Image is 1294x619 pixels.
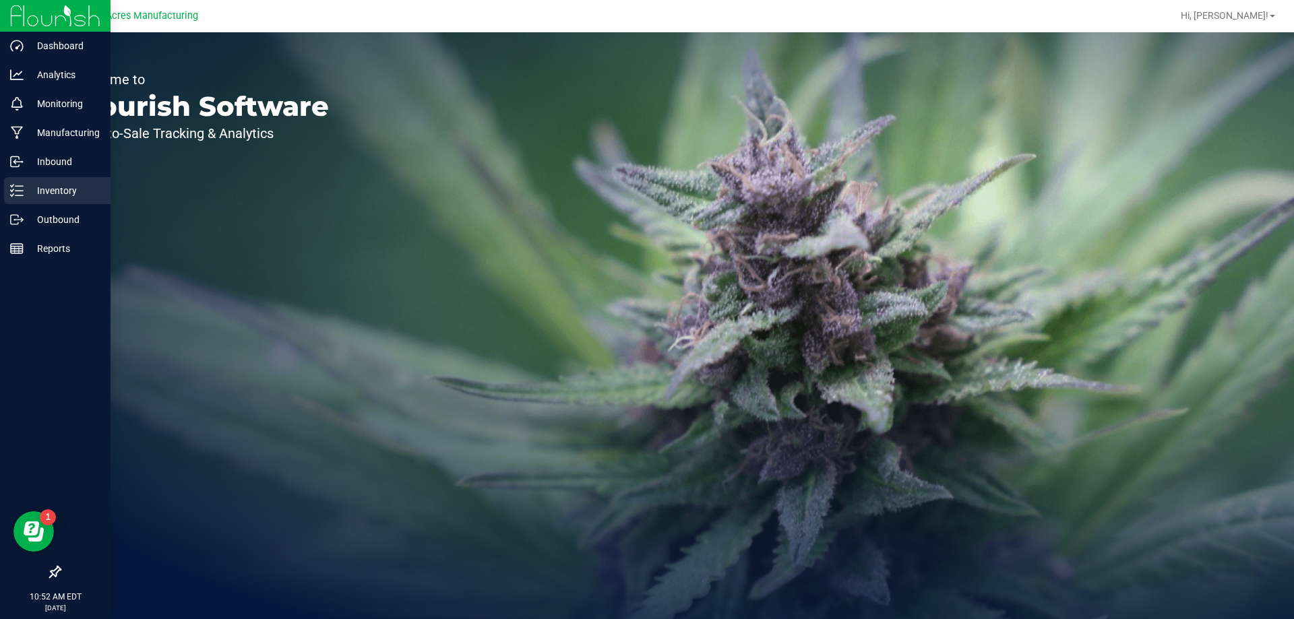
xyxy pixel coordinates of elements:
[24,67,104,83] p: Analytics
[24,240,104,257] p: Reports
[10,213,24,226] inline-svg: Outbound
[24,183,104,199] p: Inventory
[73,93,329,120] p: Flourish Software
[6,591,104,603] p: 10:52 AM EDT
[13,511,54,552] iframe: Resource center
[40,509,56,525] iframe: Resource center unread badge
[73,127,329,140] p: Seed-to-Sale Tracking & Analytics
[10,184,24,197] inline-svg: Inventory
[24,125,104,141] p: Manufacturing
[24,38,104,54] p: Dashboard
[24,154,104,170] p: Inbound
[10,155,24,168] inline-svg: Inbound
[10,68,24,82] inline-svg: Analytics
[73,73,329,86] p: Welcome to
[24,96,104,112] p: Monitoring
[10,39,24,53] inline-svg: Dashboard
[10,126,24,139] inline-svg: Manufacturing
[10,97,24,110] inline-svg: Monitoring
[1181,10,1268,21] span: Hi, [PERSON_NAME]!
[6,603,104,613] p: [DATE]
[10,242,24,255] inline-svg: Reports
[24,211,104,228] p: Outbound
[77,10,198,22] span: Green Acres Manufacturing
